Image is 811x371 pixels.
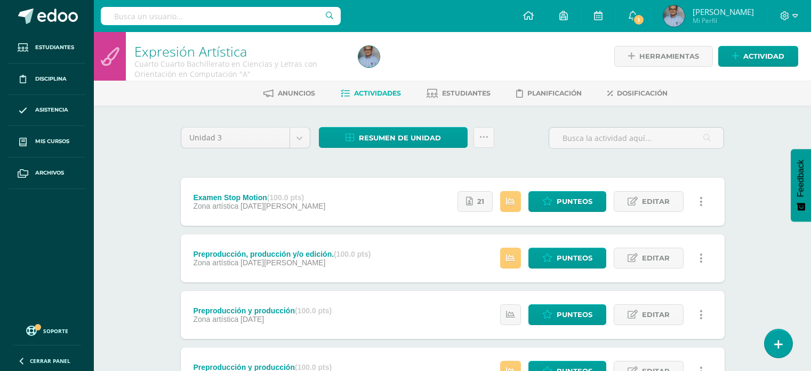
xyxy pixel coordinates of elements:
[263,85,315,102] a: Anuncios
[334,250,371,258] strong: (100.0 pts)
[617,89,668,97] span: Dosificación
[642,305,670,325] span: Editar
[614,46,713,67] a: Herramientas
[791,149,811,222] button: Feedback - Mostrar encuesta
[642,248,670,268] span: Editar
[9,157,85,189] a: Archivos
[193,306,332,315] div: Preproducción y producción
[295,306,332,315] strong: (100.0 pts)
[13,323,81,337] a: Soporte
[35,75,67,83] span: Disciplina
[35,137,69,146] span: Mis cursos
[557,305,592,325] span: Punteos
[743,46,784,66] span: Actividad
[319,127,468,148] a: Resumen de unidad
[35,106,68,114] span: Asistencia
[9,32,85,64] a: Estudiantes
[427,85,491,102] a: Estudiantes
[101,7,341,25] input: Busca un usuario...
[193,193,325,202] div: Examen Stop Motion
[30,357,70,365] span: Cerrar panel
[663,5,685,27] img: c9224ec7d4d01837cccb8d1b30e13377.png
[193,202,238,210] span: Zona artística
[607,85,668,102] a: Dosificación
[43,327,68,335] span: Soporte
[193,258,238,267] span: Zona artística
[278,89,315,97] span: Anuncios
[718,46,798,67] a: Actividad
[693,6,754,17] span: [PERSON_NAME]
[9,64,85,95] a: Disciplina
[9,126,85,157] a: Mis cursos
[442,89,491,97] span: Estudiantes
[193,250,371,258] div: Preproducción, producción y/o edición.
[693,16,754,25] span: Mi Perfil
[528,191,606,212] a: Punteos
[267,193,304,202] strong: (100.0 pts)
[633,14,645,26] span: 1
[9,95,85,127] a: Asistencia
[527,89,582,97] span: Planificación
[358,46,380,67] img: c9224ec7d4d01837cccb8d1b30e13377.png
[134,44,346,59] h1: Expresión Artística
[189,128,282,148] span: Unidad 3
[134,42,247,60] a: Expresión Artística
[181,128,310,148] a: Unidad 3
[457,191,493,212] a: 21
[341,85,401,102] a: Actividades
[477,192,484,211] span: 21
[359,128,441,148] span: Resumen de unidad
[642,192,670,211] span: Editar
[528,304,606,325] a: Punteos
[134,59,346,79] div: Cuarto Cuarto Bachillerato en Ciencias y Letras con Orientación en Computación 'A'
[516,85,582,102] a: Planificación
[639,46,699,66] span: Herramientas
[240,258,325,267] span: [DATE][PERSON_NAME]
[35,43,74,52] span: Estudiantes
[528,248,606,269] a: Punteos
[549,128,724,148] input: Busca la actividad aquí...
[240,202,325,210] span: [DATE][PERSON_NAME]
[193,315,238,323] span: Zona artística
[557,192,592,211] span: Punteos
[354,89,401,97] span: Actividades
[557,248,592,268] span: Punteos
[240,315,264,323] span: [DATE]
[796,160,806,197] span: Feedback
[35,169,64,177] span: Archivos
